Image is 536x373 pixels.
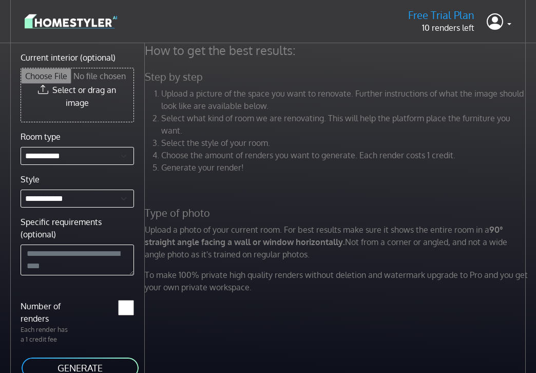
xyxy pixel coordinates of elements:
[139,269,534,293] p: To make 100% private high quality renders without deletion and watermark upgrade to Pro and you g...
[14,300,77,325] label: Number of renders
[161,149,528,161] li: Choose the amount of renders you want to generate. Each render costs 1 credit.
[408,9,474,22] h5: Free Trial Plan
[21,173,40,185] label: Style
[21,130,61,143] label: Room type
[25,12,117,30] img: logo-3de290ba35641baa71223ecac5eacb59cb85b4c7fdf211dc9aaecaaee71ea2f8.svg
[161,112,528,137] li: Select what kind of room we are renovating. This will help the platform place the furniture you w...
[139,43,534,58] h4: How to get the best results:
[139,207,534,219] h5: Type of photo
[161,87,528,112] li: Upload a picture of the space you want to renovate. Further instructions of what the image should...
[161,137,528,149] li: Select the style of your room.
[139,223,534,260] p: Upload a photo of your current room. For best results make sure it shows the entire room in a Not...
[408,22,474,34] p: 10 renders left
[161,161,528,174] li: Generate your render!
[21,216,134,240] label: Specific requirements (optional)
[139,70,534,83] h5: Step by step
[14,325,77,344] p: Each render has a 1 credit fee
[21,51,116,64] label: Current interior (optional)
